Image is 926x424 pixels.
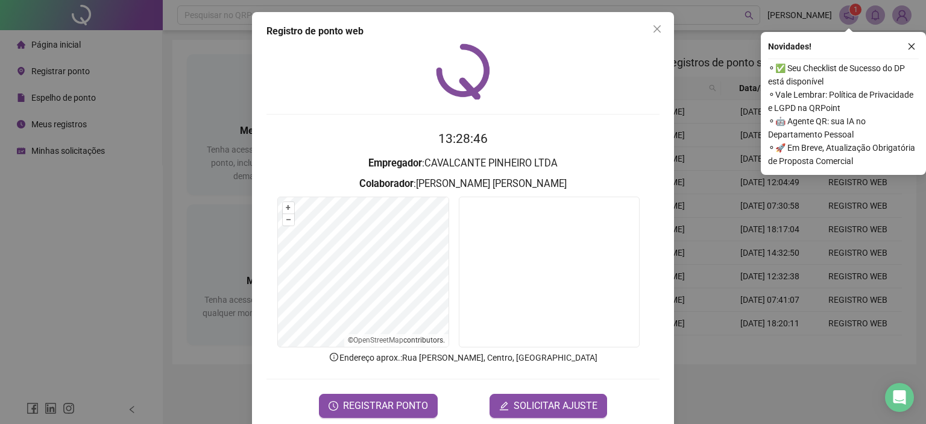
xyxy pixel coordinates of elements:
span: SOLICITAR AJUSTE [514,399,597,413]
button: editSOLICITAR AJUSTE [490,394,607,418]
button: REGISTRAR PONTO [319,394,438,418]
span: ⚬ ✅ Seu Checklist de Sucesso do DP está disponível [768,62,919,88]
button: + [283,202,294,214]
time: 13:28:46 [438,131,488,146]
span: ⚬ 🤖 Agente QR: sua IA no Departamento Pessoal [768,115,919,141]
span: edit [499,401,509,411]
button: – [283,214,294,226]
span: Novidades ! [768,40,811,53]
span: REGISTRAR PONTO [343,399,428,413]
li: © contributors. [348,336,445,344]
p: Endereço aprox. : Rua [PERSON_NAME], Centro, [GEOGRAPHIC_DATA] [266,351,660,364]
span: ⚬ Vale Lembrar: Política de Privacidade e LGPD na QRPoint [768,88,919,115]
span: clock-circle [329,401,338,411]
img: QRPoint [436,43,490,100]
span: close [652,24,662,34]
a: OpenStreetMap [353,336,403,344]
button: Close [647,19,667,39]
div: Registro de ponto web [266,24,660,39]
span: ⚬ 🚀 Em Breve, Atualização Obrigatória de Proposta Comercial [768,141,919,168]
h3: : [PERSON_NAME] [PERSON_NAME] [266,176,660,192]
strong: Empregador [368,157,422,169]
span: close [907,42,916,51]
strong: Colaborador [359,178,414,189]
div: Open Intercom Messenger [885,383,914,412]
h3: : CAVALCANTE PINHEIRO LTDA [266,156,660,171]
span: info-circle [329,352,339,362]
